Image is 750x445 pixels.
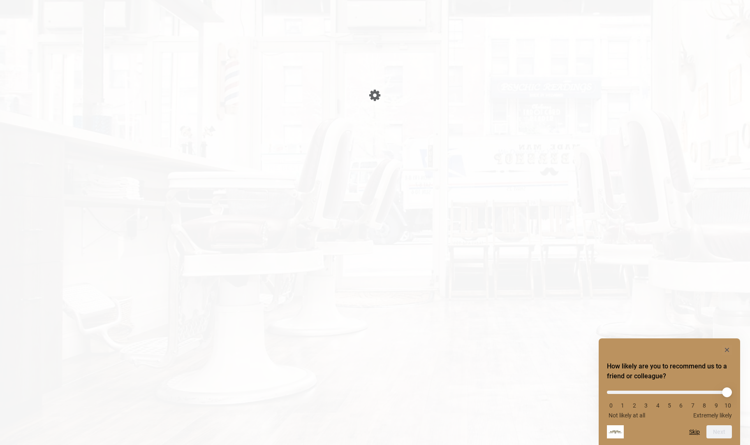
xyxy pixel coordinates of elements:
[630,402,639,409] li: 2
[689,429,700,435] button: Skip
[609,412,645,419] span: Not likely at all
[607,384,732,419] div: How likely are you to recommend us to a friend or colleague? Select an option from 0 to 10, with ...
[706,425,732,438] button: Next question
[712,402,720,409] li: 9
[642,402,650,409] li: 3
[607,402,615,409] li: 0
[607,345,732,438] div: How likely are you to recommend us to a friend or colleague? Select an option from 0 to 10, with ...
[700,402,708,409] li: 8
[607,361,732,381] h2: How likely are you to recommend us to a friend or colleague? Select an option from 0 to 10, with ...
[665,402,674,409] li: 5
[722,345,732,355] button: Hide survey
[654,402,662,409] li: 4
[693,412,732,419] span: Extremely likely
[724,402,732,409] li: 10
[677,402,685,409] li: 6
[618,402,627,409] li: 1
[689,402,697,409] li: 7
